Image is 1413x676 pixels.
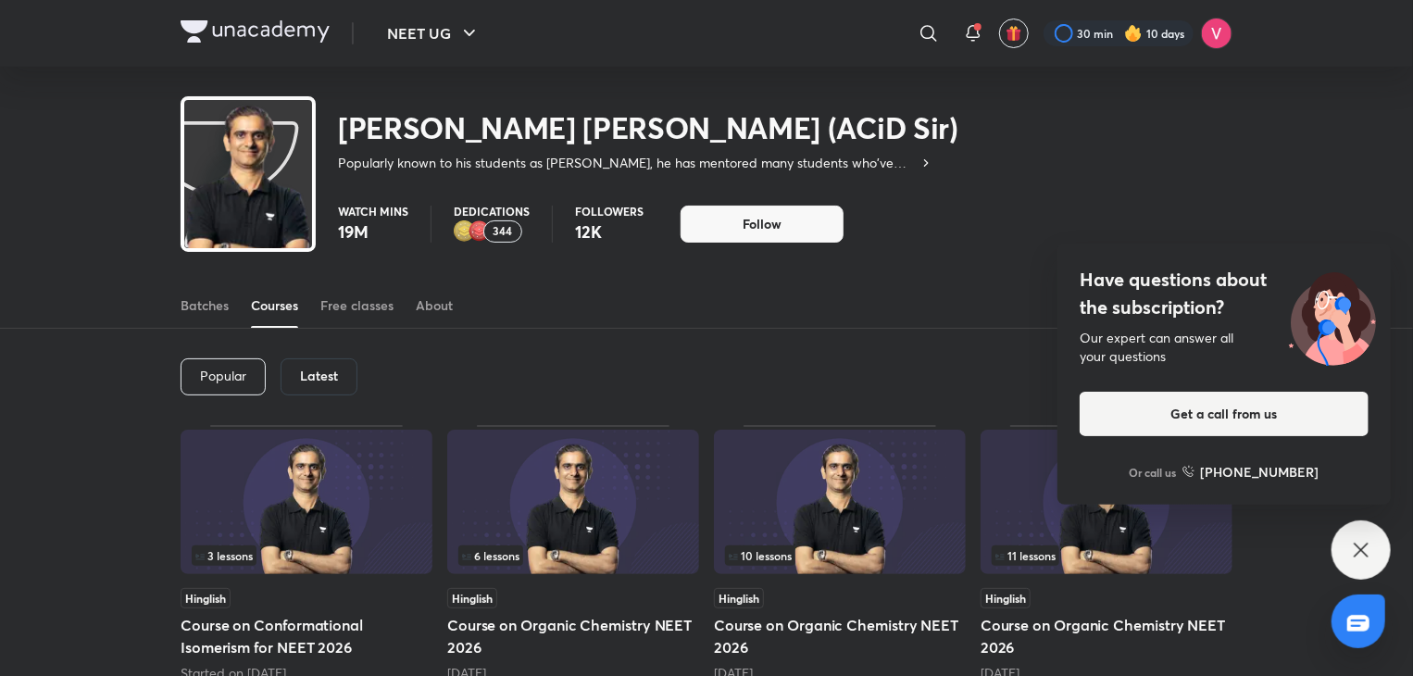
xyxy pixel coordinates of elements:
div: Courses [251,296,298,315]
div: left [725,545,955,566]
div: infocontainer [992,545,1221,566]
h5: Course on Organic Chemistry NEET 2026 [447,614,699,658]
p: Popularly known to his students as [PERSON_NAME], he has mentored many students who've obtained r... [338,154,919,172]
span: 11 lessons [995,550,1056,561]
a: Free classes [320,283,394,328]
div: Batches [181,296,229,315]
span: Hinglish [714,588,764,608]
img: Thumbnail [714,430,966,574]
span: 6 lessons [462,550,519,561]
img: avatar [1006,25,1022,42]
span: 10 lessons [729,550,792,561]
div: infosection [192,545,421,566]
div: infosection [725,545,955,566]
div: infosection [992,545,1221,566]
p: Or call us [1130,464,1177,481]
a: About [416,283,453,328]
h5: Course on Organic Chemistry NEET 2026 [981,614,1232,658]
button: NEET UG [376,15,492,52]
button: Follow [681,206,844,243]
img: streak [1124,24,1143,43]
p: Watch mins [338,206,408,217]
div: infosection [458,545,688,566]
h2: [PERSON_NAME] [PERSON_NAME] (ACiD Sir) [338,109,958,146]
div: About [416,296,453,315]
p: 19M [338,220,408,243]
div: infocontainer [725,545,955,566]
h4: Have questions about the subscription? [1080,266,1369,321]
img: Thumbnail [981,430,1232,574]
button: Get a call from us [1080,392,1369,436]
span: Hinglish [181,588,231,608]
a: Batches [181,283,229,328]
p: 344 [494,225,513,238]
p: Popular [200,369,246,383]
img: Thumbnail [447,430,699,574]
span: Hinglish [447,588,497,608]
a: [PHONE_NUMBER] [1182,462,1319,482]
a: Courses [251,283,298,328]
span: Follow [743,215,782,233]
img: Company Logo [181,20,330,43]
h6: Latest [300,369,338,383]
img: ttu_illustration_new.svg [1274,266,1391,366]
div: infocontainer [192,545,421,566]
div: left [458,545,688,566]
p: Followers [575,206,644,217]
p: 12K [575,220,644,243]
h6: [PHONE_NUMBER] [1201,462,1319,482]
img: educator badge1 [469,220,491,243]
div: Free classes [320,296,394,315]
span: 3 lessons [195,550,253,561]
div: left [992,545,1221,566]
button: avatar [999,19,1029,48]
img: Thumbnail [181,430,432,574]
img: class [184,104,312,291]
p: Dedications [454,206,530,217]
h5: Course on Conformational Isomerism for NEET 2026 [181,614,432,658]
div: Our expert can answer all your questions [1080,329,1369,366]
img: Vishwa Desai [1201,18,1232,49]
div: infocontainer [458,545,688,566]
a: Company Logo [181,20,330,47]
div: left [192,545,421,566]
span: Hinglish [981,588,1031,608]
img: educator badge2 [454,220,476,243]
h5: Course on Organic Chemistry NEET 2026 [714,614,966,658]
